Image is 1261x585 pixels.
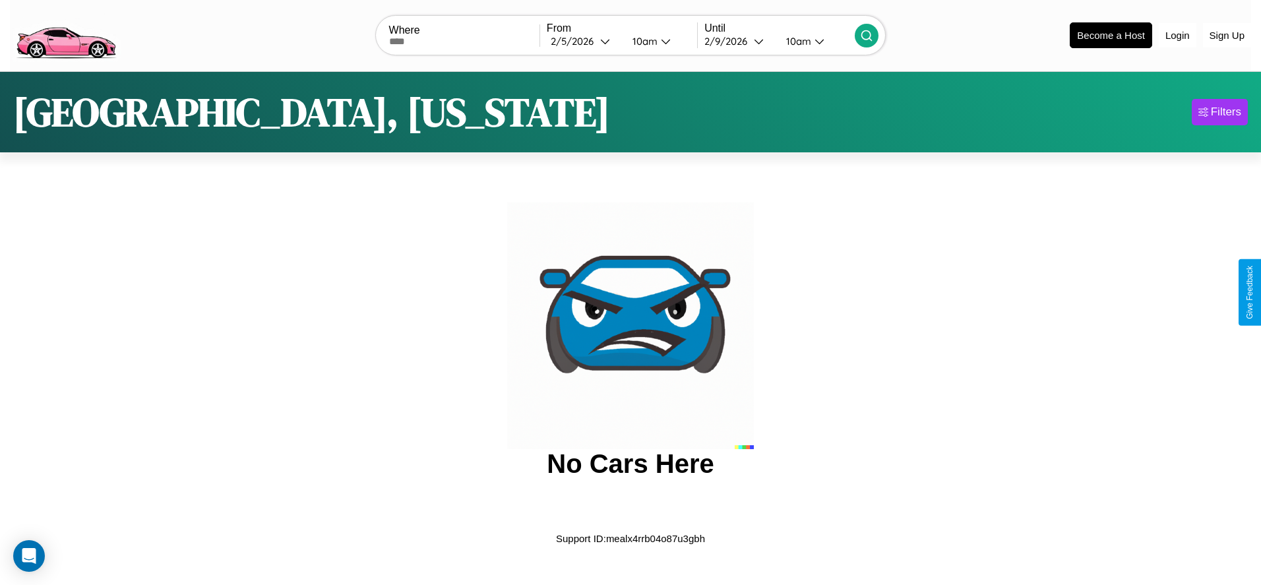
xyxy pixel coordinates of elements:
button: Sign Up [1203,23,1251,47]
h1: [GEOGRAPHIC_DATA], [US_STATE] [13,85,610,139]
label: Until [704,22,855,34]
div: Give Feedback [1245,266,1254,319]
button: Filters [1192,99,1248,125]
label: From [547,22,697,34]
h2: No Cars Here [547,449,714,479]
p: Support ID: mealx4rrb04o87u3gbh [556,530,705,547]
button: Login [1159,23,1196,47]
div: 2 / 5 / 2026 [551,35,600,47]
div: Open Intercom Messenger [13,540,45,572]
button: 2/5/2026 [547,34,622,48]
div: 2 / 9 / 2026 [704,35,754,47]
div: 10am [626,35,661,47]
button: Become a Host [1070,22,1152,48]
button: 10am [776,34,855,48]
div: 10am [780,35,815,47]
label: Where [389,24,539,36]
img: logo [10,7,121,62]
div: Filters [1211,106,1241,119]
img: car [507,202,754,449]
button: 10am [622,34,697,48]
